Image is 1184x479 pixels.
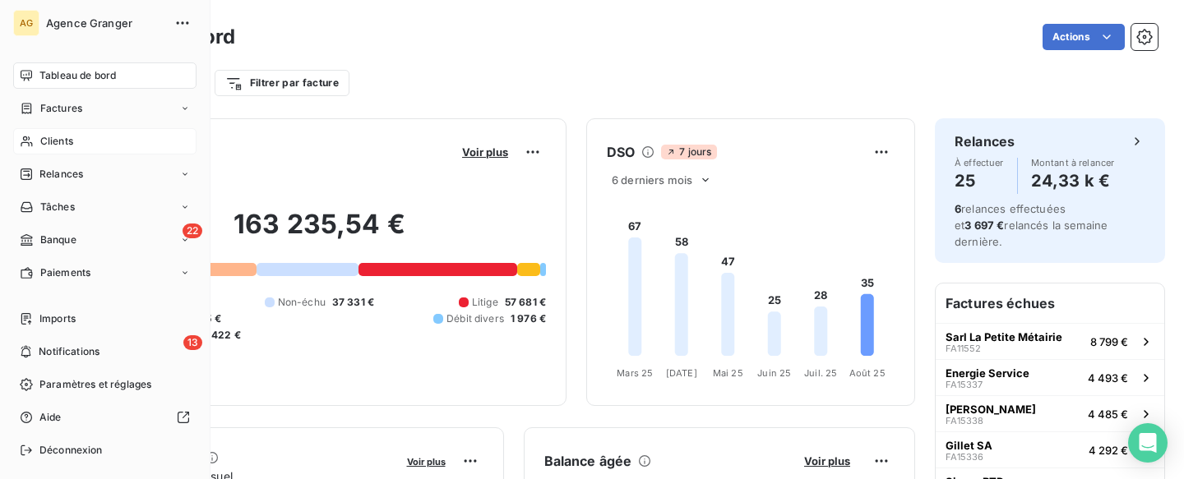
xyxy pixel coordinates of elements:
h6: DSO [607,142,635,162]
span: Clients [40,134,73,149]
button: Sarl La Petite MétairieFA115528 799 € [936,323,1164,359]
span: FA15338 [946,416,983,426]
h4: 25 [955,168,1004,194]
span: 22 [183,223,202,238]
span: 3 697 € [964,219,1004,232]
span: 1 976 € [511,311,546,326]
h2: 163 235,54 € [93,208,546,257]
span: Relances [39,167,83,182]
span: 8 799 € [1090,335,1128,348]
span: Aide [39,410,62,425]
span: Tableau de bord [39,68,116,83]
tspan: Mars 25 [617,367,653,379]
button: Actions [1043,24,1125,50]
button: [PERSON_NAME]FA153384 485 € [936,395,1164,431]
a: Paiements [13,260,197,286]
button: Voir plus [402,454,451,468]
a: Tableau de bord [13,62,197,89]
span: relances effectuées et relancés la semaine dernière. [955,202,1108,248]
span: Débit divers [446,311,504,326]
span: FA15336 [946,452,983,462]
button: Voir plus [457,145,513,159]
span: 6 [955,202,961,215]
span: FA15337 [946,380,983,389]
span: À effectuer [955,158,1004,168]
span: Voir plus [407,456,446,467]
span: 57 681 € [505,295,546,310]
a: Imports [13,306,197,332]
tspan: [DATE] [666,367,697,379]
span: Paiements [40,265,90,280]
span: [PERSON_NAME] [946,403,1036,416]
span: 4 493 € [1088,371,1128,385]
button: Gillet SAFA153364 292 € [936,431,1164,467]
span: Energie Service [946,366,1029,380]
h6: Balance âgée [544,451,632,471]
span: Notifications [39,344,99,359]
tspan: Juin 25 [757,367,791,379]
span: Déconnexion [39,443,103,458]
span: Gillet SA [946,439,992,452]
tspan: Mai 25 [713,367,743,379]
span: Imports [39,311,76,326]
span: FA11552 [946,343,981,353]
span: Paramètres et réglages [39,377,151,392]
span: Tâches [40,200,75,214]
span: Voir plus [462,145,508,159]
tspan: Août 25 [849,367,886,379]
span: Sarl La Petite Métairie [946,330,1062,343]
div: AG [13,10,39,36]
span: Banque [40,233,76,247]
a: Factures [13,95,197,122]
span: Litige [472,295,498,310]
a: 22Banque [13,227,197,253]
span: -422 € [206,328,241,343]
span: 13 [183,335,202,350]
button: Voir plus [799,454,855,468]
span: 4 292 € [1089,444,1128,457]
span: Agence Granger [46,16,164,30]
h6: Relances [955,131,1015,151]
a: Clients [13,128,197,154]
button: Filtrer par facture [215,70,349,96]
h4: 24,33 k € [1031,168,1115,194]
span: 4 485 € [1088,408,1128,421]
div: Open Intercom Messenger [1128,423,1168,463]
a: Relances [13,161,197,187]
span: Voir plus [804,454,850,467]
tspan: Juil. 25 [804,367,837,379]
span: 37 331 € [332,295,374,310]
span: Non-échu [278,295,326,310]
a: Paramètres et réglages [13,371,197,398]
button: Energie ServiceFA153374 493 € [936,359,1164,395]
h6: Factures échues [936,283,1164,323]
span: Montant à relancer [1031,158,1115,168]
span: 6 derniers mois [612,173,692,187]
a: Tâches [13,194,197,220]
span: 7 jours [661,145,716,159]
span: Factures [40,101,82,116]
a: Aide [13,404,197,431]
